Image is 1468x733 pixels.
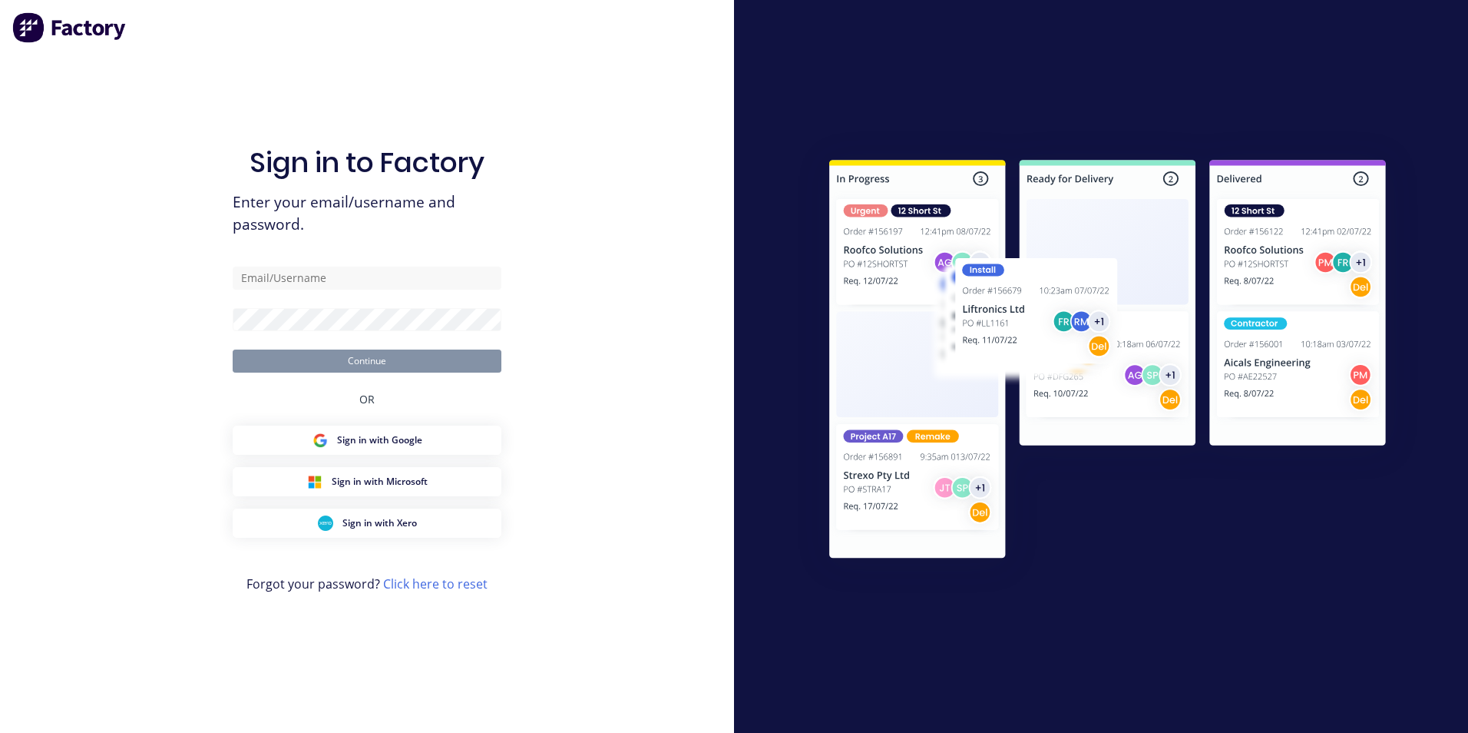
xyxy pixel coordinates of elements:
div: OR [359,373,375,426]
button: Continue [233,350,501,373]
button: Microsoft Sign inSign in with Microsoft [233,467,501,496]
img: Factory [12,12,127,43]
img: Microsoft Sign in [307,474,322,489]
img: Sign in [795,129,1420,595]
span: Sign in with Xero [342,516,417,530]
span: Forgot your password? [246,575,488,593]
input: Email/Username [233,267,501,290]
h1: Sign in to Factory [250,146,484,179]
img: Xero Sign in [318,516,333,531]
button: Google Sign inSign in with Google [233,426,501,455]
a: Click here to reset [383,575,488,592]
button: Xero Sign inSign in with Xero [233,509,501,538]
span: Sign in with Google [337,433,422,447]
span: Enter your email/username and password. [233,191,501,236]
span: Sign in with Microsoft [332,475,428,489]
img: Google Sign in [312,433,328,448]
